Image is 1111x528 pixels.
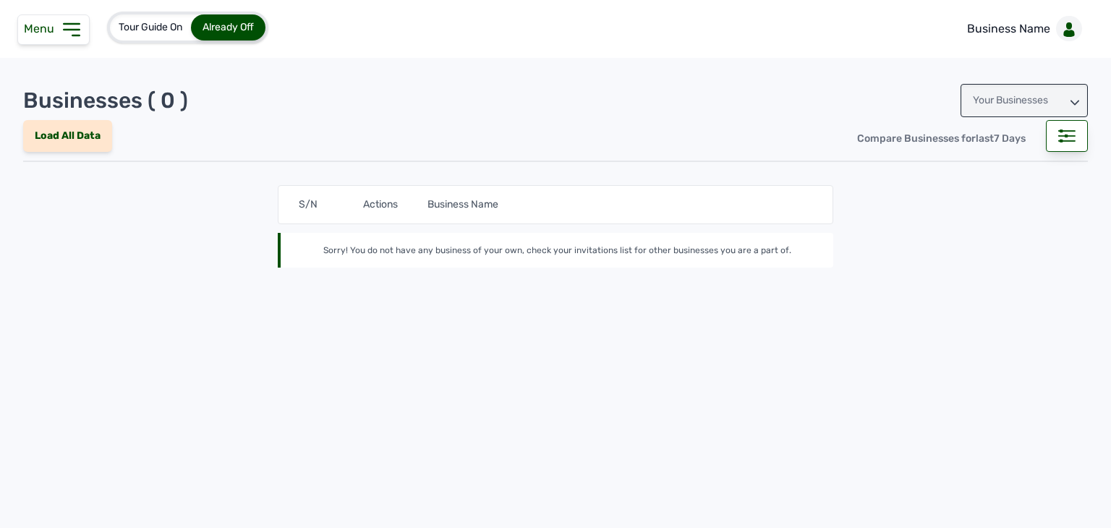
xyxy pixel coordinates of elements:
span: Already Off [203,21,254,33]
span: Load All Data [35,129,101,142]
div: S/N [299,197,363,212]
div: Sorry! You do not have any business of your own, check your invitations list for other businesses... [301,244,813,256]
p: Business Name [967,20,1050,38]
span: Menu [24,22,60,35]
a: Business Name [955,9,1088,49]
div: Your Businesses [961,84,1088,117]
span: last [976,132,994,145]
p: Businesses ( 0 ) [23,88,188,114]
div: Compare Businesses for 7 Days [846,123,1037,155]
span: Tour Guide On [119,21,182,33]
div: Business Name [427,197,684,212]
div: Actions [363,197,427,212]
